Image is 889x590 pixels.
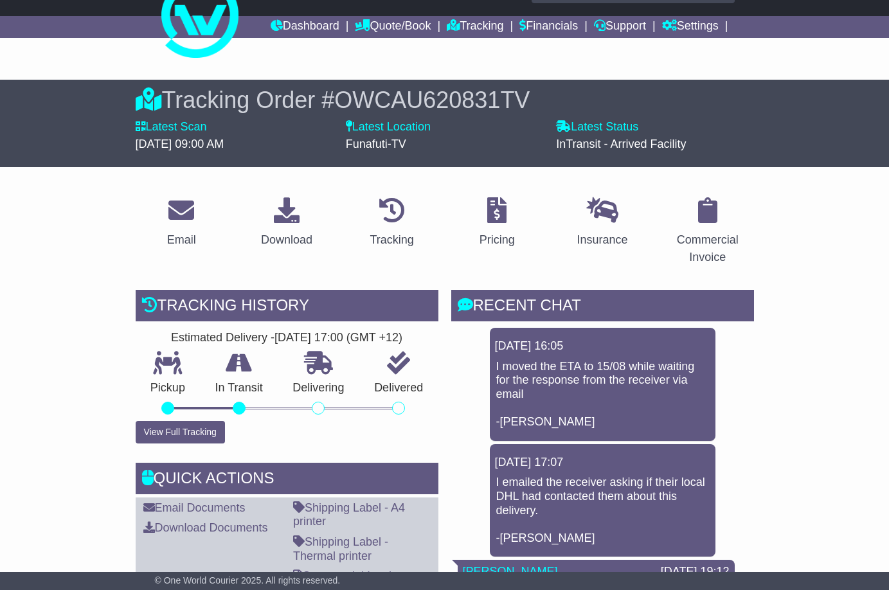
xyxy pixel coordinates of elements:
label: Latest Status [556,120,638,134]
div: [DATE] 16:05 [495,339,710,353]
div: [DATE] 19:12 [661,565,730,579]
span: © One World Courier 2025. All rights reserved. [155,575,341,586]
div: [DATE] 17:07 [495,456,710,470]
p: In Transit [200,381,278,395]
label: Latest Scan [136,120,207,134]
div: Email [167,231,196,249]
a: Insurance [568,193,636,253]
a: Download Documents [143,521,268,534]
span: [DATE] 09:00 AM [136,138,224,150]
p: Delivering [278,381,359,395]
a: Tracking [362,193,422,253]
a: Download [253,193,321,253]
div: Commercial Invoice [670,231,746,266]
button: View Full Tracking [136,421,225,443]
div: [DATE] 17:00 (GMT +12) [274,331,402,345]
a: Email [159,193,204,253]
a: Financials [519,16,578,38]
p: I emailed the receiver asking if their local DHL had contacted them about this delivery. -[PERSON... [496,476,709,545]
a: Shipping Label - Thermal printer [293,535,388,562]
a: Shipping Label - A4 printer [293,501,405,528]
p: Pickup [136,381,201,395]
p: I moved the ETA to 15/08 while waiting for the response from the receiver via email -[PERSON_NAME] [496,360,709,429]
a: Pricing [471,193,523,253]
div: Insurance [577,231,627,249]
a: [PERSON_NAME] [463,565,558,578]
div: Tracking [370,231,414,249]
label: Latest Location [346,120,431,134]
a: Commercial Invoice [293,569,404,582]
span: Funafuti-TV [346,138,406,150]
span: OWCAU620831TV [334,87,530,113]
p: Delivered [359,381,438,395]
a: Settings [662,16,719,38]
a: Email Documents [143,501,246,514]
div: Download [261,231,312,249]
div: Estimated Delivery - [136,331,438,345]
a: Commercial Invoice [661,193,754,271]
span: InTransit - Arrived Facility [556,138,686,150]
div: Tracking history [136,290,438,325]
a: Tracking [447,16,503,38]
div: Quick Actions [136,463,438,497]
a: Dashboard [271,16,339,38]
a: Quote/Book [355,16,431,38]
div: Tracking Order # [136,86,754,114]
div: Pricing [480,231,515,249]
a: Support [594,16,646,38]
div: RECENT CHAT [451,290,754,325]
